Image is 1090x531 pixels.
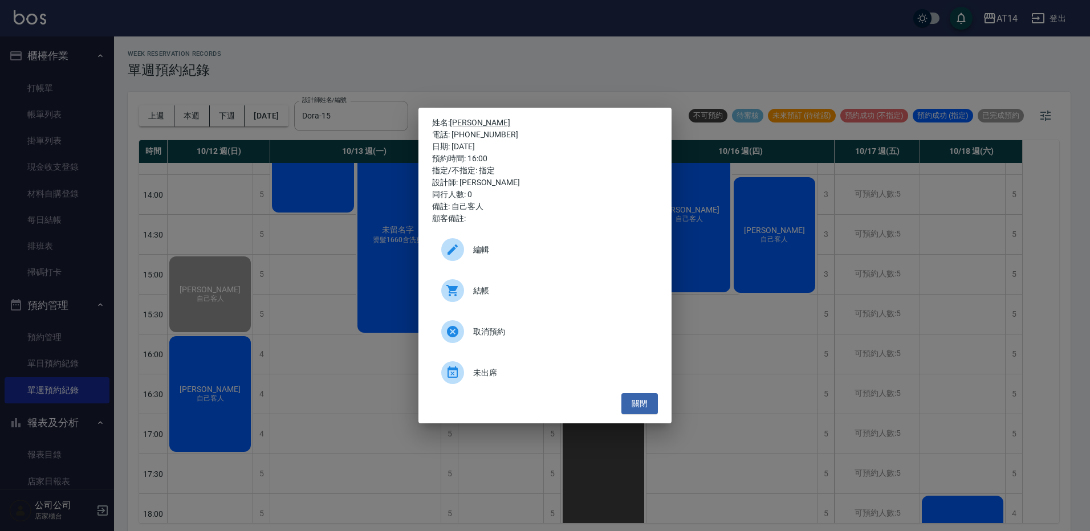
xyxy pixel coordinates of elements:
[432,357,658,389] div: 未出席
[432,177,658,189] div: 設計師: [PERSON_NAME]
[473,285,649,297] span: 結帳
[432,234,658,265] div: 編輯
[450,118,510,127] a: [PERSON_NAME]
[621,393,658,414] button: 關閉
[432,234,658,275] a: 編輯
[432,129,658,141] div: 電話: [PHONE_NUMBER]
[432,141,658,153] div: 日期: [DATE]
[432,316,658,348] div: 取消預約
[432,201,658,213] div: 備註: 自己客人
[432,275,658,316] a: 結帳
[473,326,649,338] span: 取消預約
[432,275,658,307] div: 結帳
[432,213,658,224] div: 顧客備註:
[473,367,649,379] span: 未出席
[432,117,658,129] p: 姓名:
[473,244,649,256] span: 編輯
[432,153,658,165] div: 預約時間: 16:00
[432,165,658,177] div: 指定/不指定: 指定
[432,189,658,201] div: 同行人數: 0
